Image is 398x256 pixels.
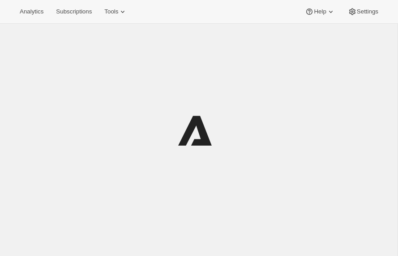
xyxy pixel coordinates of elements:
span: Tools [104,8,118,15]
button: Settings [342,5,384,18]
button: Tools [99,5,133,18]
span: Settings [357,8,378,15]
button: Subscriptions [51,5,97,18]
span: Analytics [20,8,43,15]
button: Help [300,5,340,18]
span: Help [314,8,326,15]
span: Subscriptions [56,8,92,15]
button: Analytics [14,5,49,18]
